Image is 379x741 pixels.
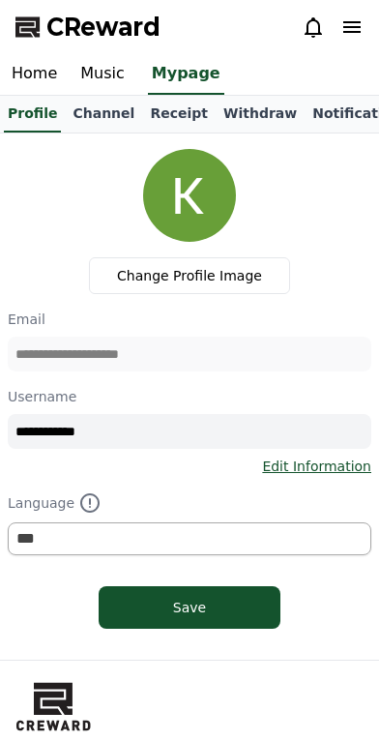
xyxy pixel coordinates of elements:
[4,96,61,133] a: Profile
[8,491,371,515] p: Language
[148,54,224,95] a: Mypage
[99,586,280,629] button: Save
[46,12,160,43] span: CReward
[65,96,142,133] a: Channel
[69,54,136,95] a: Music
[262,457,371,476] a: Edit Information
[89,257,290,294] label: Change Profile Image
[8,310,371,329] p: Email
[15,12,160,43] a: CReward
[137,598,242,617] div: Save
[142,96,216,133] a: Receipt
[216,96,305,133] a: Withdraw
[143,149,236,242] img: profile_image
[8,387,371,406] p: Username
